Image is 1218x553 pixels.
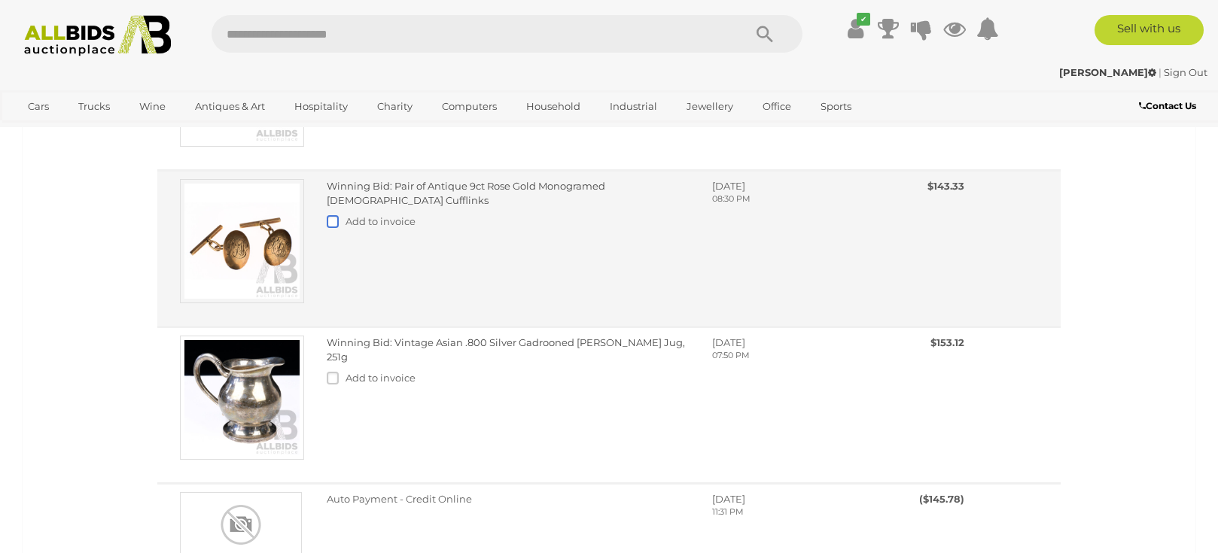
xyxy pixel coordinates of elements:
[712,336,745,348] span: [DATE]
[927,180,964,192] span: $143.33
[18,94,59,119] a: Cars
[857,13,870,26] i: ✔
[1139,98,1200,114] a: Contact Us
[346,215,416,227] span: Add to invoice
[69,94,120,119] a: Trucks
[327,180,605,206] a: Winning Bid: Pair of Antique 9ct Rose Gold Monogramed [DEMOGRAPHIC_DATA] Cufflinks
[327,336,685,363] a: Winning Bid: Vintage Asian .800 Silver Gadrooned [PERSON_NAME] Jug, 251g
[712,180,745,192] span: [DATE]
[285,94,358,119] a: Hospitality
[346,372,416,384] span: Add to invoice
[811,94,861,119] a: Sports
[753,94,801,119] a: Office
[516,94,590,119] a: Household
[930,336,964,348] span: $153.12
[367,94,422,119] a: Charity
[1059,66,1156,78] strong: [PERSON_NAME]
[712,350,854,362] p: 07:50 PM
[1059,66,1159,78] a: [PERSON_NAME]
[1139,100,1196,111] b: Contact Us
[432,94,507,119] a: Computers
[18,119,145,144] a: [GEOGRAPHIC_DATA]
[16,15,179,56] img: Allbids.com.au
[129,94,175,119] a: Wine
[327,493,472,505] span: Auto Payment - Credit Online
[727,15,802,53] button: Search
[180,179,304,303] img: Winning Bid: Pair of Antique 9ct Rose Gold Monogramed Gents Cufflinks
[677,94,743,119] a: Jewellery
[712,506,854,518] p: 11:31 PM
[180,336,304,460] img: Winning Bid: Vintage Asian .800 Silver Gadrooned Creamer Jug, 251g
[712,193,854,205] p: 08:30 PM
[600,94,667,119] a: Industrial
[1159,66,1162,78] span: |
[1164,66,1207,78] a: Sign Out
[919,493,964,505] span: ($145.78)
[844,15,866,42] a: ✔
[185,94,275,119] a: Antiques & Art
[712,493,745,505] span: [DATE]
[1095,15,1204,45] a: Sell with us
